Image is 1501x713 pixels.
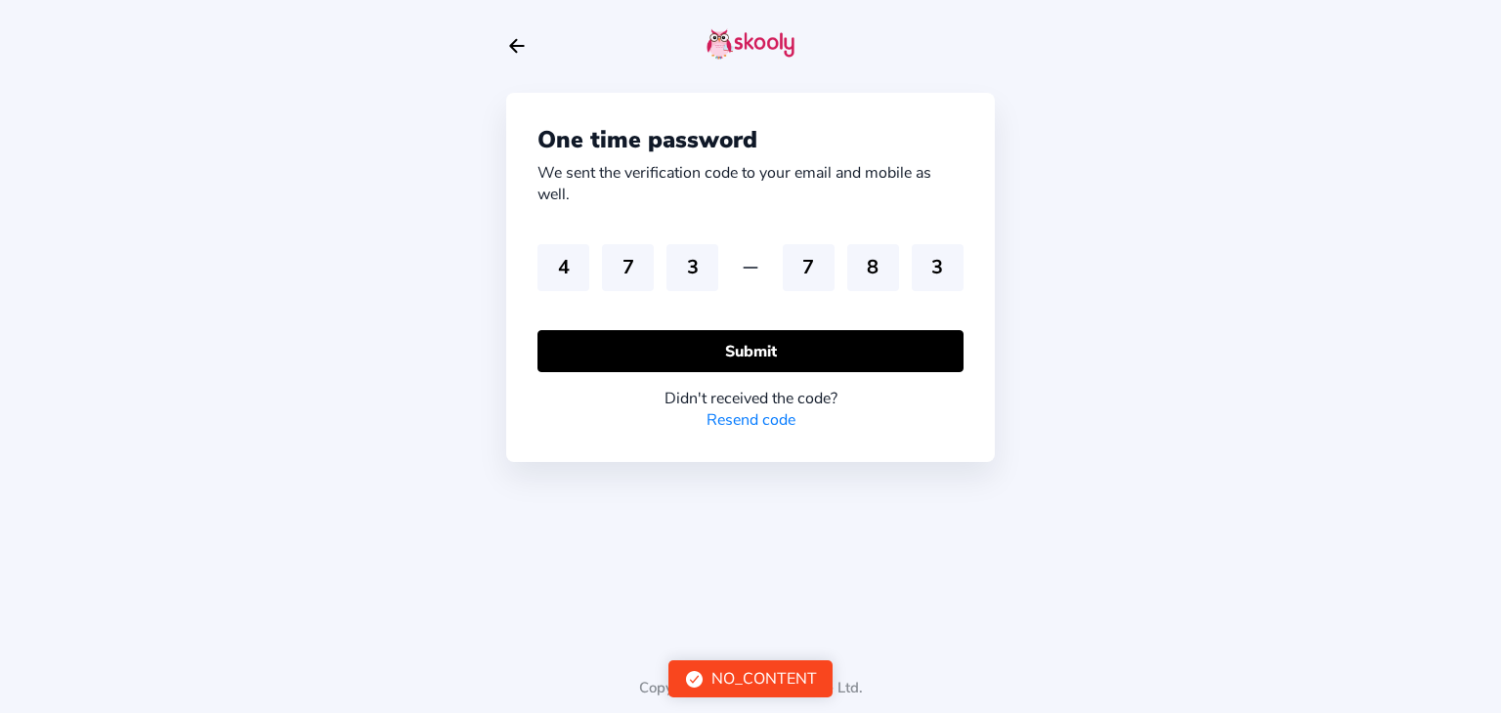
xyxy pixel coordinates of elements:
div: One time password [537,124,964,155]
img: skooly-logo.png [707,28,794,60]
ion-icon: checkmark circle [684,669,705,690]
button: arrow back outline [506,35,528,57]
div: Didn't received the code? [537,388,964,409]
a: Resend code [707,409,795,431]
div: We sent the verification code to your email and mobile as well. [537,162,964,205]
button: Submit [537,330,964,372]
ion-icon: remove outline [739,256,762,279]
div: NO_CONTENT [711,668,817,690]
